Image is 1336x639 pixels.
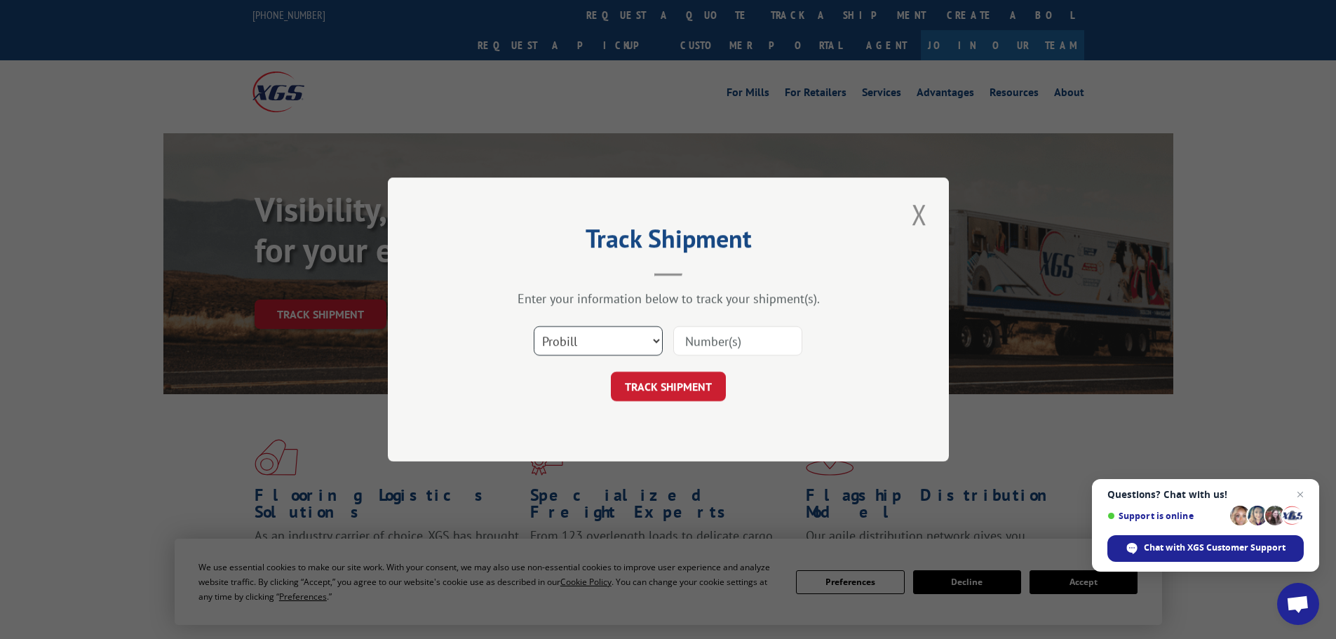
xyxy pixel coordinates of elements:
[1107,489,1304,500] span: Questions? Chat with us!
[458,229,879,255] h2: Track Shipment
[458,290,879,307] div: Enter your information below to track your shipment(s).
[1107,511,1225,521] span: Support is online
[1277,583,1319,625] a: Open chat
[1144,542,1286,554] span: Chat with XGS Customer Support
[907,195,931,234] button: Close modal
[1107,535,1304,562] span: Chat with XGS Customer Support
[611,372,726,401] button: TRACK SHIPMENT
[673,326,802,356] input: Number(s)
